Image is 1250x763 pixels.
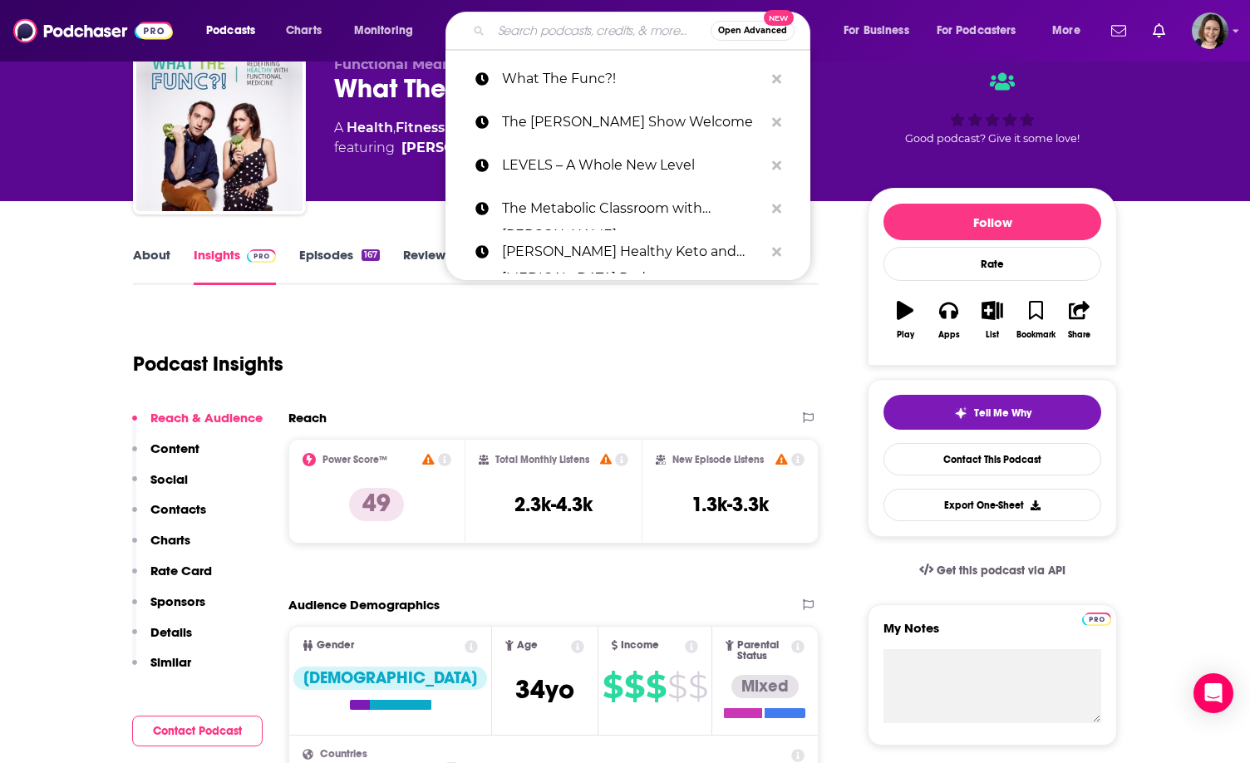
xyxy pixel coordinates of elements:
button: Share [1058,290,1101,350]
a: Get this podcast via API [906,550,1079,591]
span: More [1052,19,1080,42]
span: Open Advanced [718,27,787,35]
button: Open AdvancedNew [711,21,795,41]
span: $ [688,673,707,700]
a: Pro website [1082,610,1111,626]
a: [PERSON_NAME] Healthy Keto and [MEDICAL_DATA] Podcast [445,230,810,273]
div: Play [897,330,914,340]
button: Rate Card [132,563,212,593]
h2: New Episode Listens [672,454,764,465]
h3: 1.3k-3.3k [691,492,769,517]
span: Functional Medicine Coaching [334,57,545,72]
p: Contacts [150,501,206,517]
button: open menu [1041,17,1101,44]
h1: Podcast Insights [133,352,283,377]
img: What The Func?! [136,45,303,211]
div: [DEMOGRAPHIC_DATA] [293,667,487,690]
div: Apps [938,330,960,340]
img: Podchaser Pro [1082,613,1111,626]
button: tell me why sparkleTell Me Why [883,395,1101,430]
button: Contacts [132,501,206,532]
span: $ [624,673,644,700]
p: The Dr. Hyman Show Welcome [502,101,764,144]
span: Parental Status [737,640,789,662]
p: 49 [349,488,404,521]
button: Contact Podcast [132,716,263,746]
button: Charts [132,532,190,563]
a: Fitness [396,120,445,135]
span: 34 yo [515,673,574,706]
a: Contact This Podcast [883,443,1101,475]
img: Podchaser - Follow, Share and Rate Podcasts [13,15,173,47]
div: List [986,330,999,340]
button: Apps [927,290,970,350]
p: LEVELS – A Whole New Level [502,144,764,187]
span: For Business [844,19,909,42]
a: Episodes167 [299,247,380,285]
button: Export One-Sheet [883,489,1101,521]
span: featuring [334,138,651,158]
span: Podcasts [206,19,255,42]
p: The Metabolic Classroom with Dr. Ben Bikman [502,187,764,230]
p: What The Func?! [502,57,764,101]
div: Open Intercom Messenger [1193,673,1233,713]
span: Gender [317,640,354,651]
span: Good podcast? Give it some love! [905,132,1080,145]
a: The Metabolic Classroom with [PERSON_NAME] [445,187,810,230]
h2: Reach [288,410,327,426]
span: New [764,10,794,26]
h2: Audience Demographics [288,597,440,613]
a: LEVELS – A Whole New Level [445,144,810,187]
img: User Profile [1192,12,1228,49]
div: Share [1068,330,1090,340]
button: open menu [926,17,1041,44]
p: Rate Card [150,563,212,578]
button: List [971,290,1014,350]
span: Countries [320,749,367,760]
p: Social [150,471,188,487]
button: Follow [883,204,1101,240]
p: Charts [150,532,190,548]
a: Reviews [403,247,451,285]
div: Rate [883,247,1101,281]
a: About [133,247,170,285]
span: Logged in as micglogovac [1192,12,1228,49]
div: Mixed [731,675,799,698]
a: What The Func?! [445,57,810,101]
button: open menu [194,17,277,44]
button: open menu [832,17,930,44]
input: Search podcasts, credits, & more... [491,17,711,44]
h2: Total Monthly Listens [495,454,589,465]
span: Age [517,640,538,651]
button: open menu [342,17,435,44]
a: The [PERSON_NAME] Show Welcome [445,101,810,144]
a: Charts [275,17,332,44]
p: Content [150,441,199,456]
a: Health [347,120,393,135]
span: For Podcasters [937,19,1016,42]
div: Search podcasts, credits, & more... [461,12,826,50]
button: Details [132,624,192,655]
span: Get this podcast via API [937,564,1065,578]
button: Social [132,471,188,502]
span: $ [646,673,666,700]
div: Bookmark [1016,330,1056,340]
button: Content [132,441,199,471]
span: $ [603,673,623,700]
span: Charts [286,19,322,42]
span: Monitoring [354,19,413,42]
p: Sponsors [150,593,205,609]
button: Reach & Audience [132,410,263,441]
div: 167 [362,249,380,261]
a: Show notifications dropdown [1146,17,1172,45]
h2: Power Score™ [322,454,387,465]
button: Play [883,290,927,350]
img: tell me why sparkle [954,406,967,420]
span: , [393,120,396,135]
p: Similar [150,654,191,670]
div: A podcast [334,118,651,158]
p: Dr. Berg’s Healthy Keto and Intermittent Fasting Podcast [502,230,764,273]
span: $ [667,673,687,700]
